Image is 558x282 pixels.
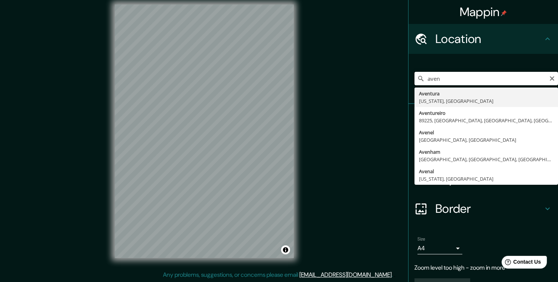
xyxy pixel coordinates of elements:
[435,201,543,216] h4: Border
[409,134,558,164] div: Style
[409,104,558,134] div: Pins
[115,4,294,258] canvas: Map
[409,24,558,54] div: Location
[435,171,543,186] h4: Layout
[417,242,462,254] div: A4
[549,74,555,82] button: Clear
[435,31,543,46] h4: Location
[501,10,507,16] img: pin-icon.png
[409,194,558,224] div: Border
[419,156,554,163] div: [GEOGRAPHIC_DATA], [GEOGRAPHIC_DATA], [GEOGRAPHIC_DATA], [GEOGRAPHIC_DATA]
[419,109,554,117] div: Aventureiro
[419,168,554,175] div: Avenal
[460,4,507,19] h4: Mappin
[394,270,395,279] div: .
[393,270,394,279] div: .
[281,245,290,254] button: Toggle attribution
[419,175,554,183] div: [US_STATE], [GEOGRAPHIC_DATA]
[409,164,558,194] div: Layout
[491,253,550,274] iframe: Help widget launcher
[419,117,554,124] div: 89225, [GEOGRAPHIC_DATA], [GEOGRAPHIC_DATA], [GEOGRAPHIC_DATA]
[163,270,393,279] p: Any problems, suggestions, or concerns please email .
[414,72,558,85] input: Pick your city or area
[419,148,554,156] div: Avenham
[419,97,554,105] div: [US_STATE], [GEOGRAPHIC_DATA]
[419,129,554,136] div: Avenel
[414,263,552,272] p: Zoom level too high - zoom in more
[299,271,392,279] a: [EMAIL_ADDRESS][DOMAIN_NAME]
[417,236,425,242] label: Size
[419,90,554,97] div: Aventura
[419,136,554,144] div: [GEOGRAPHIC_DATA], [GEOGRAPHIC_DATA]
